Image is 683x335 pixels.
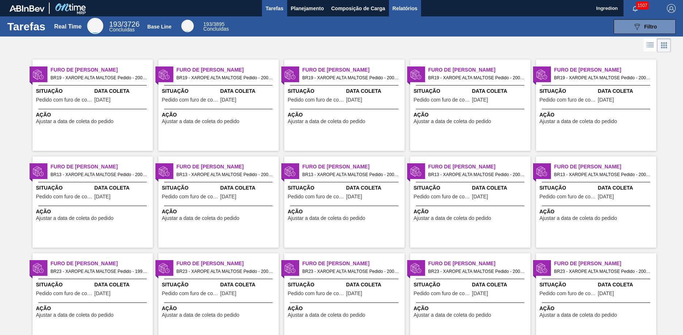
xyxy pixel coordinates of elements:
[302,267,399,275] span: BR23 - XAROPE ALTA MALTOSE Pedido - 2005416
[288,208,403,216] span: Ação
[428,66,530,74] span: Furo de Coleta
[220,194,236,199] span: 09/08/2025
[162,194,219,199] span: Pedido com furo de coleta
[540,216,617,221] span: Ajustar a data de coleta do pedido
[177,260,279,267] span: Furo de Coleta
[33,69,44,80] img: status
[554,171,651,179] span: BR13 - XAROPE ALTA MALTOSE Pedido - 2002837
[162,312,240,318] span: Ajustar a data de coleta do pedido
[109,20,121,28] span: 193
[428,171,525,179] span: BR13 - XAROPE ALTA MALTOSE Pedido - 2002836
[285,166,296,177] img: status
[540,312,617,318] span: Ajustar a data de coleta do pedido
[598,281,655,289] span: Data Coleta
[414,216,491,221] span: Ajustar a data de coleta do pedido
[94,194,111,199] span: 06/08/2025
[410,263,421,274] img: status
[162,97,219,103] span: Pedido com furo de coleta
[87,18,103,34] div: Real Time
[36,194,93,199] span: Pedido com furo de coleta
[536,263,547,274] img: status
[288,184,344,192] span: Situação
[159,263,170,274] img: status
[162,208,277,216] span: Ação
[472,184,529,192] span: Data Coleta
[554,66,656,74] span: Furo de Coleta
[414,184,470,192] span: Situação
[162,87,219,95] span: Situação
[36,111,151,119] span: Ação
[667,4,676,13] img: Logout
[554,267,651,275] span: BR23 - XAROPE ALTA MALTOSE Pedido - 2005985
[410,69,421,80] img: status
[472,291,488,296] span: 10/08/2025
[536,166,547,177] img: status
[36,208,151,216] span: Ação
[414,111,529,119] span: Ação
[36,305,151,312] span: Ação
[428,267,525,275] span: BR23 - XAROPE ALTA MALTOSE Pedido - 2005984
[288,291,344,296] span: Pedido com furo de coleta
[414,194,470,199] span: Pedido com furo de coleta
[302,66,405,74] span: Furo de Coleta
[291,4,324,13] span: Planejamento
[220,281,277,289] span: Data Coleta
[472,194,488,199] span: 10/08/2025
[554,260,656,267] span: Furo de Coleta
[94,87,151,95] span: Data Coleta
[285,263,296,274] img: status
[346,87,403,95] span: Data Coleta
[288,216,366,221] span: Ajustar a data de coleta do pedido
[598,184,655,192] span: Data Coleta
[54,23,81,30] div: Real Time
[177,267,273,275] span: BR23 - XAROPE ALTA MALTOSE Pedido - 2005415
[346,97,362,103] span: 10/08/2025
[472,87,529,95] span: Data Coleta
[414,119,491,124] span: Ajustar a data de coleta do pedido
[288,305,403,312] span: Ação
[540,281,596,289] span: Situação
[540,119,617,124] span: Ajustar a data de coleta do pedido
[220,184,277,192] span: Data Coleta
[414,312,491,318] span: Ajustar a data de coleta do pedido
[346,184,403,192] span: Data Coleta
[285,69,296,80] img: status
[288,281,344,289] span: Situação
[644,24,657,30] span: Filtro
[414,87,470,95] span: Situação
[109,20,139,28] span: / 3726
[109,21,139,32] div: Real Time
[598,194,614,199] span: 10/08/2025
[540,97,596,103] span: Pedido com furo de coleta
[36,119,114,124] span: Ajustar a data de coleta do pedido
[472,97,488,103] span: 10/08/2025
[159,69,170,80] img: status
[162,305,277,312] span: Ação
[346,194,362,199] span: 09/08/2025
[94,281,151,289] span: Data Coleta
[472,281,529,289] span: Data Coleta
[177,74,273,82] span: BR19 - XAROPE ALTA MALTOSE Pedido - 2001127
[162,184,219,192] span: Situação
[598,87,655,95] span: Data Coleta
[220,97,236,103] span: 07/08/2025
[346,281,403,289] span: Data Coleta
[94,97,111,103] span: 05/08/2025
[51,74,147,82] span: BR19 - XAROPE ALTA MALTOSE Pedido - 2001121
[288,119,366,124] span: Ajustar a data de coleta do pedido
[177,163,279,171] span: Furo de Coleta
[624,3,647,14] button: Notificações
[302,171,399,179] span: BR13 - XAROPE ALTA MALTOSE Pedido - 2002835
[181,20,194,32] div: Base Line
[33,263,44,274] img: status
[220,87,277,95] span: Data Coleta
[644,38,657,52] div: Visão em Lista
[598,291,614,296] span: 10/08/2025
[162,119,240,124] span: Ajustar a data de coleta do pedido
[162,281,219,289] span: Situação
[266,4,283,13] span: Tarefas
[203,21,212,27] span: 193
[540,194,596,199] span: Pedido com furo de coleta
[9,5,45,12] img: TNhmsLtSVTkK8tSr43FrP2fwEKptu5GPRR3wAAAABJRU5ErkJggg==
[554,163,656,171] span: Furo de Coleta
